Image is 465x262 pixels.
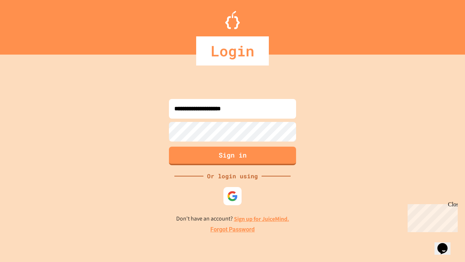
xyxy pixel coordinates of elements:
img: google-icon.svg [227,191,238,202]
a: Forgot Password [210,225,255,234]
iframe: chat widget [405,201,458,232]
p: Don't have an account? [176,214,289,223]
iframe: chat widget [434,233,458,255]
a: Sign up for JuiceMind. [234,215,289,223]
img: Logo.svg [225,11,240,29]
div: Chat with us now!Close [3,3,50,46]
button: Sign in [169,147,296,165]
div: Login [196,36,269,65]
div: Or login using [203,172,262,180]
